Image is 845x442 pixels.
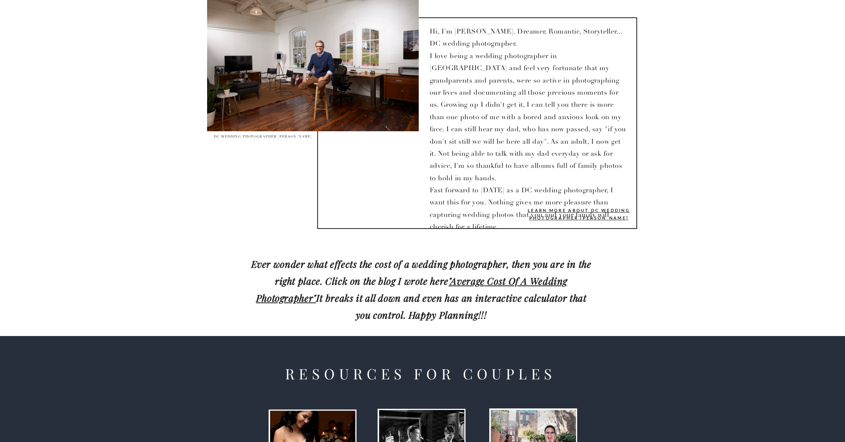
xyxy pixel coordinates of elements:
[210,135,316,141] h2: DC WEDDING PHOTOGRAPHER [PERSON_NAME]
[430,25,628,204] p: Hi, I'm [PERSON_NAME]. Dreamer, Romantic, Storyteller... DC wedding photographer. I love being a ...
[251,258,591,321] b: Ever wonder what effects the cost of a wedding photographer, then you are in the right place. Cli...
[285,361,558,392] h3: RESOURCES FOR COUPLES
[522,207,635,221] a: learn more about DC wedding photographer [PERSON_NAME]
